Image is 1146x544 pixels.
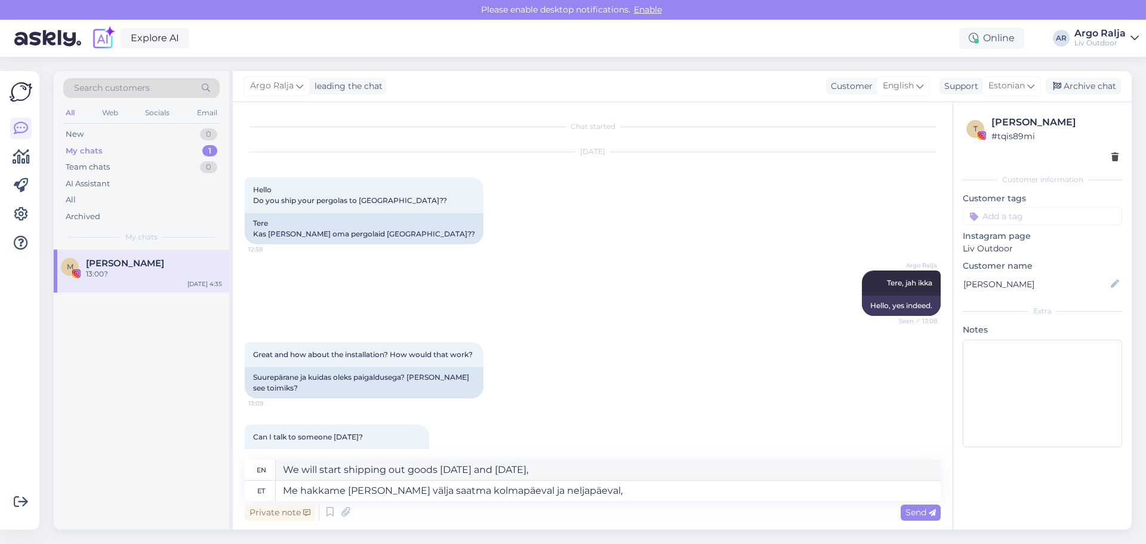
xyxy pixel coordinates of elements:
[245,505,315,521] div: Private note
[276,481,941,501] textarea: Me hakkame [PERSON_NAME] välja saatma kolmapäeval ja neljapäeval,
[963,230,1122,242] p: Instagram page
[253,432,363,441] span: Can I talk to someone [DATE]?
[66,178,110,190] div: AI Assistant
[883,79,914,93] span: English
[959,27,1024,49] div: Online
[74,82,150,94] span: Search customers
[250,79,294,93] span: Argo Ralja
[963,306,1122,316] div: Extra
[245,367,483,398] div: Suurepärane ja kuidas oleks paigaldusega? [PERSON_NAME] see toimiks?
[905,507,936,518] span: Send
[200,161,217,173] div: 0
[630,4,666,15] span: Enable
[202,145,217,157] div: 1
[66,211,100,223] div: Archived
[257,481,265,501] div: et
[248,245,293,254] span: 12:58
[66,161,110,173] div: Team chats
[195,105,220,121] div: Email
[125,232,158,242] span: My chats
[66,145,103,157] div: My chats
[988,79,1025,93] span: Estonian
[963,260,1122,272] p: Customer name
[974,124,978,133] span: t
[1053,30,1070,47] div: AR
[963,324,1122,336] p: Notes
[276,460,941,480] textarea: We will start shipping out goods [DATE] and [DATE],
[963,192,1122,205] p: Customer tags
[10,81,32,103] img: Askly Logo
[257,460,266,480] div: en
[963,174,1122,185] div: Customer information
[939,80,978,93] div: Support
[1046,78,1121,94] div: Archive chat
[63,105,77,121] div: All
[91,26,116,51] img: explore-ai
[67,262,73,271] span: M
[66,128,84,140] div: New
[892,316,937,325] span: Seen ✓ 13:08
[887,278,932,287] span: Tere, jah ikka
[86,258,164,269] span: Maribel Lopez
[963,207,1122,225] input: Add a tag
[253,350,473,359] span: Great and how about the installation? How would that work?
[892,261,937,270] span: Argo Ralja
[86,269,222,279] div: 13:00?
[1074,29,1139,48] a: Argo RaljaLiv Outdoor
[245,121,941,132] div: Chat started
[991,130,1119,143] div: # tqis89mi
[245,213,483,244] div: Tere Kas [PERSON_NAME] oma pergolaid [GEOGRAPHIC_DATA]??
[1074,38,1126,48] div: Liv Outdoor
[862,296,941,316] div: Hello, yes indeed.
[1074,29,1126,38] div: Argo Ralja
[66,194,76,206] div: All
[991,115,1119,130] div: [PERSON_NAME]
[121,28,189,48] a: Explore AI
[826,80,873,93] div: Customer
[963,278,1108,291] input: Add name
[245,146,941,157] div: [DATE]
[310,80,383,93] div: leading the chat
[100,105,121,121] div: Web
[200,128,217,140] div: 0
[963,242,1122,255] p: Liv Outdoor
[187,279,222,288] div: [DATE] 4:35
[143,105,172,121] div: Socials
[253,185,447,205] span: Hello Do you ship your pergolas to [GEOGRAPHIC_DATA]??
[248,399,293,408] span: 13:09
